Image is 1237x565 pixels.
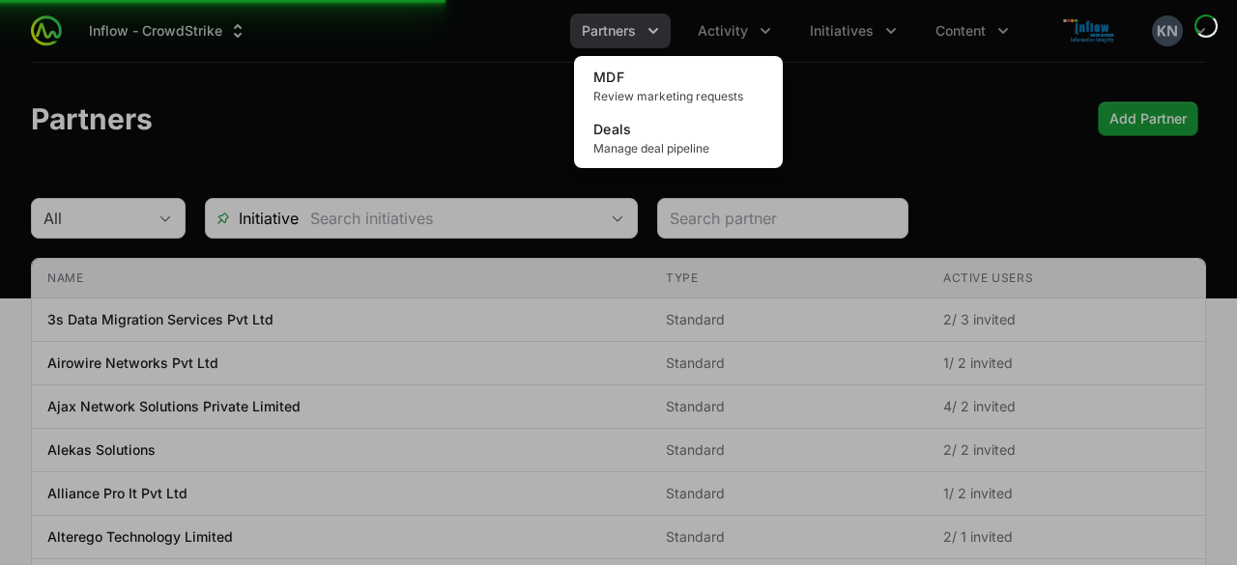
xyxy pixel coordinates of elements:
span: Review marketing requests [593,89,763,104]
span: Manage deal pipeline [593,141,763,156]
span: MDF [593,69,624,85]
div: Main navigation [62,14,1021,48]
a: DealsManage deal pipeline [578,112,779,164]
a: MDFReview marketing requests [578,60,779,112]
div: Activity menu [686,14,783,48]
span: Deals [593,121,632,137]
